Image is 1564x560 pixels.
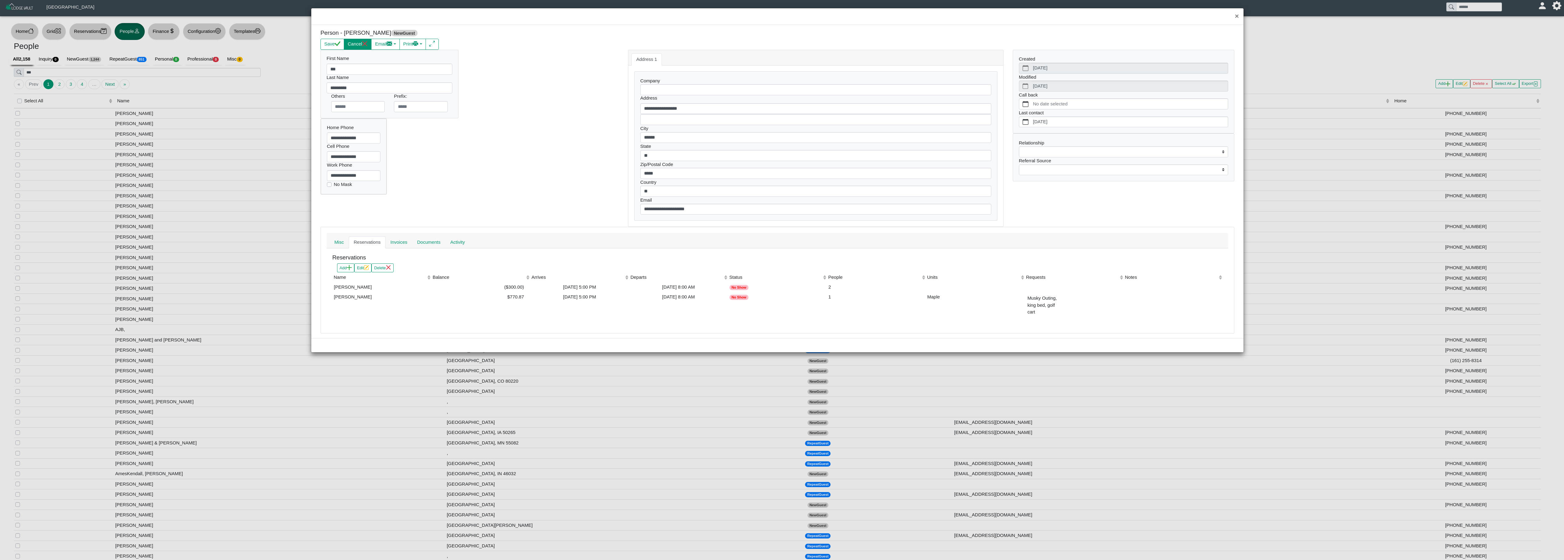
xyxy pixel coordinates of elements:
[1019,117,1032,127] button: calendar
[371,263,393,272] button: Deletex
[640,95,992,101] h6: Address
[320,30,773,37] h5: Person - [PERSON_NAME]
[320,39,344,50] button: Savecheck
[337,263,355,272] button: Addplus
[349,236,386,249] a: Reservations
[631,274,724,281] div: Departs
[386,265,391,270] svg: x
[386,236,412,249] a: Invoices
[412,236,446,249] a: Documents
[1125,274,1218,281] div: Notes
[387,41,392,47] svg: envelope fill
[327,162,381,168] h6: Work Phone
[399,39,426,50] button: Printprinter fill
[347,265,352,270] svg: plus
[354,263,371,272] button: Editpencil square
[327,75,452,80] h6: Last Name
[334,274,427,281] div: Name
[1013,134,1234,181] div: Relationship Referral Source
[631,294,726,301] div: [DATE] 8:00 AM
[371,39,400,50] button: Emailenvelope fill
[327,125,381,130] h6: Home Phone
[445,236,470,249] a: Activity
[1026,294,1057,316] div: Musky Outing, king bed, golf cart
[332,292,431,317] td: [PERSON_NAME]
[827,282,926,292] td: 2
[729,274,823,281] div: Status
[1019,99,1032,109] button: calendar
[426,39,439,50] button: arrows angle expand
[327,144,381,149] h6: Cell Phone
[828,274,921,281] div: People
[1013,50,1234,133] div: Created Modified Call back Last contact
[635,72,997,220] div: Company City State Zip/Postal Code Country Email
[631,284,726,291] div: [DATE] 8:00 AM
[433,284,529,291] div: ($300.00)
[532,294,627,301] div: [DATE] 5:00 PM
[927,274,1020,281] div: Units
[1032,99,1228,109] label: No date selected
[334,181,352,188] label: No Mask
[329,236,349,249] a: Misc
[413,41,419,47] svg: printer fill
[827,292,926,317] td: 1
[429,41,435,47] svg: arrows angle expand
[335,41,340,47] svg: check
[631,53,662,66] a: Address 1
[1023,119,1028,125] svg: calendar
[1023,101,1028,107] svg: calendar
[331,93,385,99] h6: Others
[1230,8,1244,25] button: Close
[364,265,369,270] svg: pencil square
[327,56,452,61] h6: First Name
[394,93,448,99] h6: Prefix:
[1026,274,1119,281] div: Requests
[332,282,431,292] td: [PERSON_NAME]
[433,294,529,301] div: $770.87
[362,41,368,47] svg: x
[1032,117,1228,127] label: [DATE]
[332,254,366,261] h5: Reservations
[532,274,625,281] div: Arrives
[532,284,627,291] div: [DATE] 5:00 PM
[344,39,371,50] button: Cancelx
[926,292,1025,317] td: Maple
[433,274,526,281] div: Balance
